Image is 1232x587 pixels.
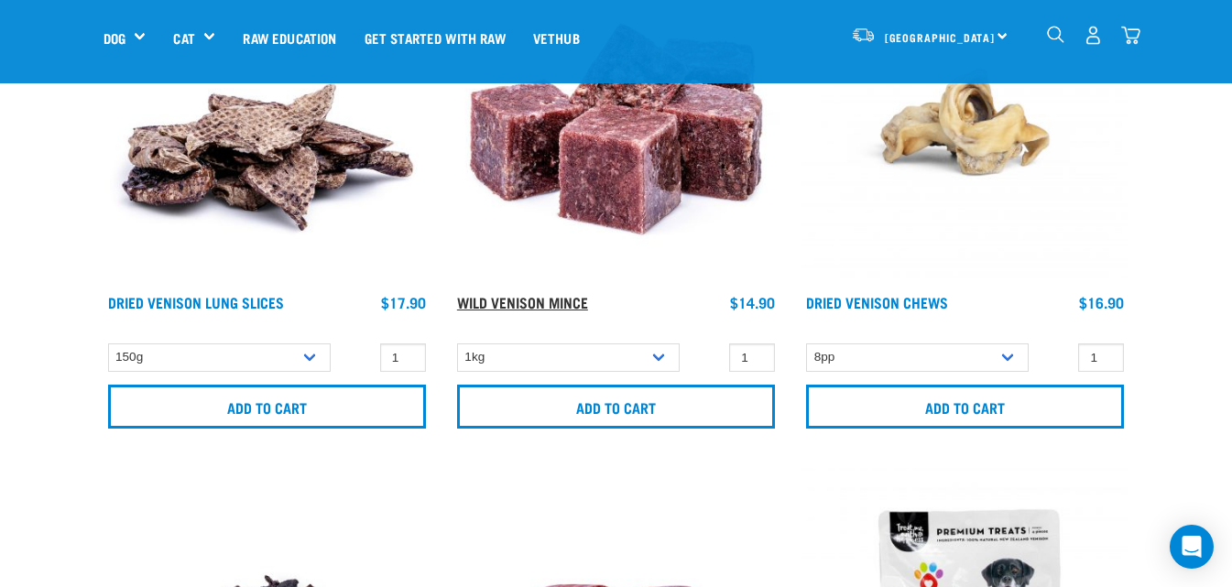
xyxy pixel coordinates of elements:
input: 1 [380,343,426,372]
input: 1 [729,343,775,372]
img: user.png [1084,26,1103,45]
input: Add to cart [108,385,426,429]
a: Vethub [519,1,594,74]
a: Get started with Raw [351,1,519,74]
img: van-moving.png [851,27,876,43]
a: Raw Education [229,1,350,74]
img: home-icon@2x.png [1121,26,1140,45]
div: $16.90 [1079,294,1124,310]
span: [GEOGRAPHIC_DATA] [885,34,996,40]
img: home-icon-1@2x.png [1047,26,1064,43]
input: Add to cart [457,385,775,429]
a: Dried Venison Chews [806,298,948,306]
a: Dog [104,27,125,49]
a: Wild Venison Mince [457,298,588,306]
input: Add to cart [806,385,1124,429]
div: Open Intercom Messenger [1170,525,1214,569]
a: Cat [173,27,194,49]
div: $17.90 [381,294,426,310]
a: Dried Venison Lung Slices [108,298,284,306]
div: $14.90 [730,294,775,310]
input: 1 [1078,343,1124,372]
